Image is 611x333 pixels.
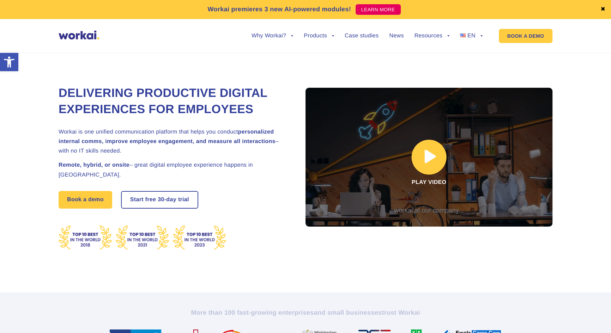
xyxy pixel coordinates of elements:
a: LEARN MORE [356,4,401,15]
a: Why Workai? [252,33,293,39]
a: BOOK A DEMO [499,29,552,43]
div: Play video [305,88,552,227]
i: and small businesses [314,309,382,316]
strong: Remote, hybrid, or onsite [59,162,129,168]
a: Start free30-daytrial [122,192,198,208]
h1: Delivering Productive Digital Experiences for Employees [59,85,288,118]
a: News [389,33,404,39]
p: Workai premieres 3 new AI-powered modules! [207,5,351,14]
i: 30-day [158,197,176,203]
a: Products [304,33,334,39]
h2: Workai is one unified communication platform that helps you conduct – with no IT skills needed. [59,127,288,156]
a: Resources [415,33,449,39]
a: ✖ [600,7,605,12]
h2: – great digital employee experience happens in [GEOGRAPHIC_DATA]. [59,160,288,179]
a: Book a demo [59,191,112,209]
h2: More than 100 fast-growing enterprises trust Workai [110,308,501,317]
a: Case studies [345,33,379,39]
span: EN [467,33,476,39]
